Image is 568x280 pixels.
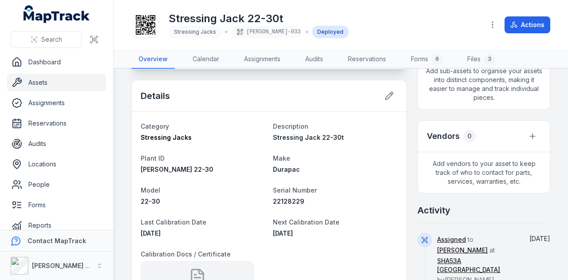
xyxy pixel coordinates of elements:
a: Overview [131,50,175,69]
span: Last Calibration Date [141,218,206,226]
span: Calibration Docs / Certificate [141,250,231,258]
span: 22-30 [141,197,160,205]
div: 0 [463,130,476,142]
span: Stressing Jack 22-30t [273,134,344,141]
span: Model [141,186,160,194]
h2: Details [141,90,170,102]
span: [DATE] [141,229,161,237]
h1: Stressing Jack 22-30t [169,12,349,26]
span: Add vendors to your asset to keep track of who to contact for parts, services, warranties, etc. [418,152,550,193]
span: Serial Number [273,186,317,194]
a: Forms [7,196,106,214]
a: [PERSON_NAME] [437,246,488,255]
time: 14/11/2025, 12:00:00 am [273,229,293,237]
span: Stressing Jacks [174,28,216,35]
span: [PERSON_NAME] 22-30 [141,166,213,173]
span: [DATE] [529,235,550,242]
span: Search [41,35,62,44]
button: Search [11,31,82,48]
a: Dashboard [7,53,106,71]
span: Durapac [273,166,300,173]
span: [DATE] [273,229,293,237]
a: SHA53A [GEOGRAPHIC_DATA] [437,256,517,274]
a: Assets [7,74,106,91]
time: 14/05/2025, 12:00:00 am [141,229,161,237]
a: Assignments [237,50,288,69]
a: Locations [7,155,106,173]
time: 20/08/2025, 9:20:13 am [529,235,550,242]
span: Add sub-assets to organise your assets into distinct components, making it easier to manage and t... [418,59,550,109]
div: 6 [432,54,442,64]
div: [PERSON_NAME]-033 [231,26,302,38]
h2: Activity [418,204,450,217]
span: Stressing Jacks [141,134,192,141]
a: People [7,176,106,193]
div: Deployed [312,26,349,38]
span: Category [141,122,169,130]
a: Reservations [341,50,393,69]
h3: Vendors [427,130,460,142]
a: Assignments [7,94,106,112]
span: Make [273,154,290,162]
span: 22128229 [273,197,304,205]
a: Files3 [460,50,502,69]
a: Calendar [185,50,226,69]
div: 3 [484,54,495,64]
a: Reports [7,217,106,234]
strong: Contact MapTrack [28,237,86,245]
button: Actions [505,16,550,33]
a: Reservations [7,114,106,132]
span: Next Calibration Date [273,218,339,226]
span: Description [273,122,308,130]
a: Forms6 [404,50,450,69]
span: Plant ID [141,154,165,162]
a: Audits [7,135,106,153]
a: MapTrack [24,5,90,23]
a: Audits [298,50,330,69]
strong: [PERSON_NAME] Group [32,262,105,269]
a: Assigned [437,235,466,244]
